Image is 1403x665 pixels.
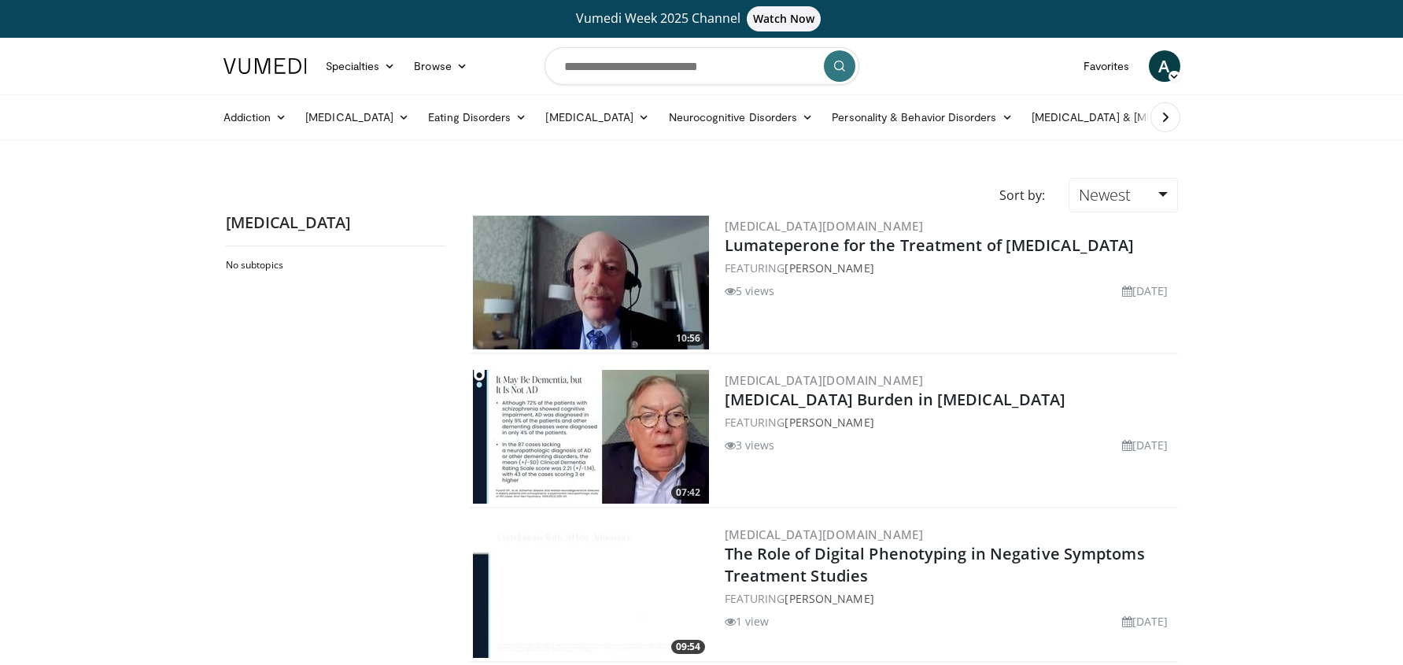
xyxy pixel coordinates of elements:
[316,50,405,82] a: Specialties
[226,212,446,233] h2: [MEDICAL_DATA]
[296,102,419,133] a: [MEDICAL_DATA]
[785,415,873,430] a: [PERSON_NAME]
[725,218,924,234] a: [MEDICAL_DATA][DOMAIN_NAME]
[671,486,705,500] span: 07:42
[725,414,1175,430] div: FEATURING
[226,6,1178,31] a: Vumedi Week 2025 ChannelWatch Now
[226,259,442,272] h2: No subtopics
[223,58,307,74] img: VuMedi Logo
[671,331,705,345] span: 10:56
[725,526,924,542] a: [MEDICAL_DATA][DOMAIN_NAME]
[1149,50,1180,82] a: A
[725,283,775,299] li: 5 views
[822,102,1021,133] a: Personality & Behavior Disorders
[725,590,1175,607] div: FEATURING
[473,216,709,349] a: 10:56
[725,437,775,453] li: 3 views
[419,102,536,133] a: Eating Disorders
[659,102,823,133] a: Neurocognitive Disorders
[725,372,924,388] a: [MEDICAL_DATA][DOMAIN_NAME]
[785,591,873,606] a: [PERSON_NAME]
[1122,283,1169,299] li: [DATE]
[1079,184,1131,205] span: Newest
[473,370,709,504] img: b06c26fe-b7d3-4810-b704-e4e8ec990cb4.300x170_q85_crop-smart_upscale.jpg
[404,50,477,82] a: Browse
[725,260,1175,276] div: FEATURING
[536,102,659,133] a: [MEDICAL_DATA]
[1069,178,1177,212] a: Newest
[1022,102,1247,133] a: [MEDICAL_DATA] & [MEDICAL_DATA]
[725,235,1135,256] a: Lumateperone for the Treatment of [MEDICAL_DATA]
[747,6,821,31] span: Watch Now
[473,216,709,349] img: 6c34b92e-f75f-42a7-8625-93f205b7c84d.300x170_q85_crop-smart_upscale.jpg
[473,370,709,504] a: 07:42
[725,543,1145,586] a: The Role of Digital Phenotyping in Negative Symptoms Treatment Studies
[988,178,1057,212] div: Sort by:
[725,613,770,630] li: 1 view
[545,47,859,85] input: Search topics, interventions
[1074,50,1139,82] a: Favorites
[1122,613,1169,630] li: [DATE]
[785,260,873,275] a: [PERSON_NAME]
[725,389,1066,410] a: [MEDICAL_DATA] Burden in [MEDICAL_DATA]
[473,524,709,658] img: c962005d-1dad-431b-a83e-94c30506c1d1.300x170_q85_crop-smart_upscale.jpg
[214,102,297,133] a: Addiction
[671,640,705,654] span: 09:54
[473,524,709,658] a: 09:54
[1122,437,1169,453] li: [DATE]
